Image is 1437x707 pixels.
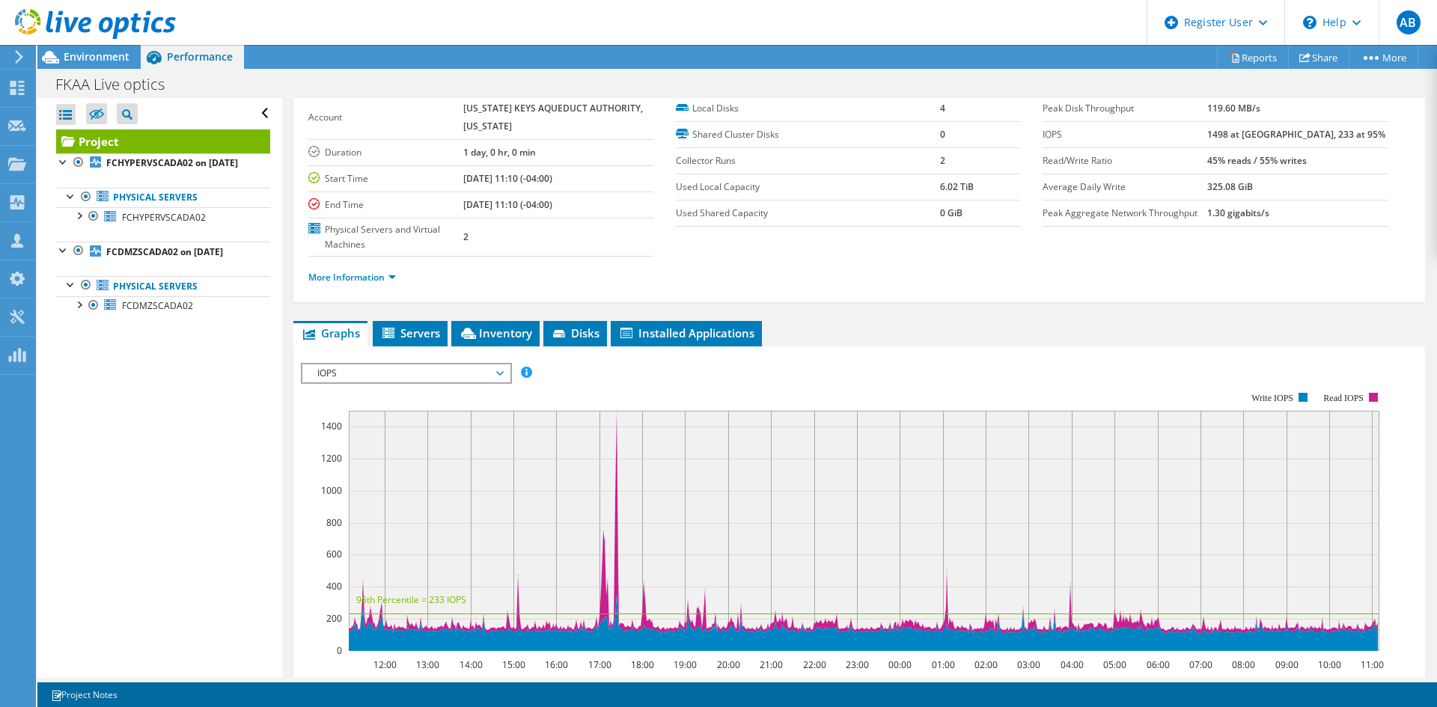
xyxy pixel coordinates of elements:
span: AB [1397,10,1421,34]
text: 07:00 [1189,658,1212,671]
text: 16:00 [545,658,568,671]
b: 45% reads / 55% writes [1207,154,1307,167]
a: Share [1288,46,1349,69]
b: 1.30 gigabits/s [1207,206,1269,219]
label: End Time [308,198,463,212]
b: 0 [940,128,945,141]
span: Performance [167,49,233,64]
span: Environment [64,49,129,64]
span: Disks [551,325,599,340]
b: 1498 at [GEOGRAPHIC_DATA], 233 at 95% [1207,128,1385,141]
text: 12:00 [373,658,397,671]
text: Read IOPS [1324,393,1364,403]
b: [DATE] 11:10 (-04:00) [463,198,552,211]
label: Collector Runs [676,153,940,168]
label: Used Shared Capacity [676,206,940,221]
label: Duration [308,145,463,160]
label: Peak Aggregate Network Throughput [1043,206,1207,221]
b: 2 [940,154,945,167]
text: 17:00 [588,658,611,671]
text: 06:00 [1147,658,1170,671]
b: [US_STATE] KEYS AQUEDUCT AUTHORITY, [US_STATE] [463,102,643,132]
text: 08:00 [1232,658,1255,671]
text: 09:00 [1275,658,1299,671]
b: [DATE] 11:10 (-04:00) [463,172,552,185]
span: IOPS [310,364,502,382]
text: 95th Percentile = 233 IOPS [356,593,466,606]
text: 800 [326,516,342,529]
a: Physical Servers [56,188,270,207]
text: 11:00 [1361,658,1384,671]
b: 119.60 MB/s [1207,102,1260,114]
h1: FKAA Live optics [49,76,188,93]
b: 325.08 GiB [1207,180,1253,193]
text: 22:00 [803,658,826,671]
a: Physical Servers [56,276,270,296]
span: Servers [380,325,440,340]
a: FCDMZSCADA02 on [DATE] [56,242,270,261]
b: 0 GiB [940,206,962,219]
span: FCHYPERVSCADA02 [122,211,206,224]
svg: \n [1303,16,1317,29]
span: Inventory [459,325,532,340]
label: IOPS [1043,127,1207,142]
label: Shared Cluster Disks [676,127,940,142]
a: Reports [1217,46,1289,69]
b: 4 [940,102,945,114]
text: Write IOPS [1251,393,1293,403]
a: Project Notes [40,685,128,704]
text: 18:00 [631,658,654,671]
text: 20:00 [717,658,740,671]
label: Local Disks [676,101,940,116]
span: FCDMZSCADA02 [122,299,193,312]
b: 2 [463,230,469,243]
a: More [1349,46,1418,69]
text: 01:00 [932,658,955,671]
b: FCHYPERVSCADA02 on [DATE] [106,156,238,169]
b: 6.02 TiB [940,180,974,193]
text: 21:00 [760,658,783,671]
text: 1400 [321,420,342,432]
text: 13:00 [416,658,439,671]
text: 04:00 [1061,658,1084,671]
text: 400 [326,580,342,593]
text: 15:00 [502,658,525,671]
text: 02:00 [974,658,998,671]
a: FCHYPERVSCADA02 on [DATE] [56,153,270,173]
text: 03:00 [1017,658,1040,671]
text: 23:00 [846,658,869,671]
label: Read/Write Ratio [1043,153,1207,168]
label: Physical Servers and Virtual Machines [308,222,463,252]
span: Installed Applications [618,325,754,340]
text: 1200 [321,452,342,465]
a: Project [56,129,270,153]
span: Graphs [301,325,360,340]
label: Peak Disk Throughput [1043,101,1207,116]
b: 1 day, 0 hr, 0 min [463,146,536,159]
text: 0 [337,644,342,657]
text: 19:00 [674,658,697,671]
b: FCDMZSCADA02 on [DATE] [106,245,223,258]
text: 14:00 [460,658,483,671]
text: 200 [326,612,342,625]
label: Start Time [308,171,463,186]
text: 10:00 [1318,658,1341,671]
label: Average Daily Write [1043,180,1207,195]
label: Account [308,110,463,125]
text: 05:00 [1103,658,1126,671]
text: 1000 [321,484,342,497]
a: More Information [308,271,396,284]
text: 00:00 [888,658,912,671]
a: FCDMZSCADA02 [56,296,270,316]
a: FCHYPERVSCADA02 [56,207,270,227]
label: Used Local Capacity [676,180,940,195]
text: 600 [326,548,342,560]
